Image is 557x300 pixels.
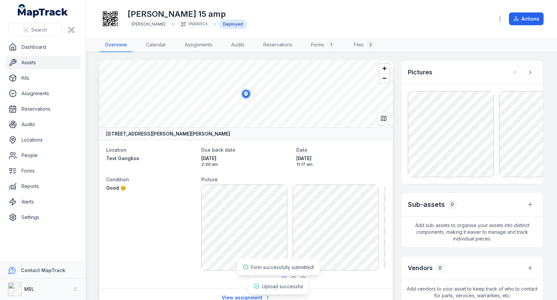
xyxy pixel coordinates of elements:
span: Due back date [201,147,235,153]
button: Zoom in [380,64,389,73]
span: [PERSON_NAME] [132,22,165,27]
span: Picture [201,177,218,182]
a: Settings [5,211,80,224]
a: Files2 [348,38,380,52]
div: Deployed [219,20,247,29]
a: Reservations [5,102,80,116]
h1: [PERSON_NAME] 15 amp [128,9,247,20]
a: Forms [5,164,80,178]
span: [DATE] [201,155,291,162]
strong: Contact MapTrack [21,267,65,273]
time: 15/09/2025, 11:17:01 am [296,155,386,167]
h2: Sub-assets [408,200,445,209]
a: Audits [226,38,250,52]
span: Good 😊 [106,185,126,191]
a: Reservations [258,38,298,52]
strong: [STREET_ADDRESS][PERSON_NAME][PERSON_NAME] [106,130,230,137]
a: Locations [5,133,80,147]
div: 0 [435,263,445,273]
a: Assignments [179,38,218,52]
a: Calendar [140,38,171,52]
span: 11:17 am [296,162,386,167]
strong: MRL [24,286,34,292]
a: Audits [5,118,80,131]
span: Date [296,147,307,153]
a: Dashboard [5,40,80,54]
span: [DATE] [296,155,386,162]
div: 2 [367,41,375,49]
a: Assignments [5,87,80,100]
h3: Pictures [408,68,432,77]
span: Location [106,147,127,153]
button: Switch to Map View [377,112,390,125]
a: People [5,149,80,162]
a: Test Gangbox [106,155,196,162]
a: Reports [5,180,80,193]
span: 2:00 am [201,162,291,167]
div: VNA00814 [177,20,212,29]
canvas: Map [99,60,393,127]
time: 28/09/2025, 2:00:00 am [201,155,291,167]
button: Search [8,24,62,36]
span: Search [31,27,47,33]
span: Form successfully submitted! [251,264,314,270]
span: Test Gangbox [106,155,139,161]
button: Actions [509,12,544,25]
button: Zoom out [380,73,389,83]
a: MapTrack [18,4,68,17]
span: Add sub-assets to organise your assets into distinct components, making it easier to manage and t... [401,217,543,248]
a: Overview [99,38,132,52]
span: Upload successful [262,284,303,289]
div: 0 [447,200,457,209]
div: 1 [327,41,335,49]
span: Condition [106,177,129,182]
a: Forms1 [306,38,340,52]
a: Assets [5,56,80,69]
a: Alerts [5,195,80,209]
a: Kits [5,71,80,85]
h3: Vendors [408,263,433,273]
